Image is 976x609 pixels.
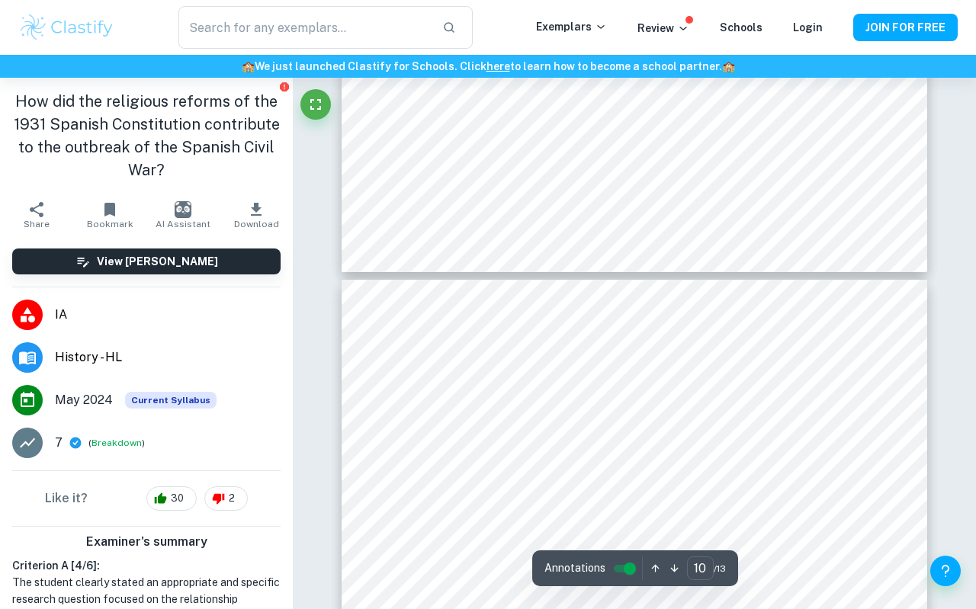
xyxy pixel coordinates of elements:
span: Bookmark [87,219,133,229]
h6: We just launched Clastify for Schools. Click to learn how to become a school partner. [3,58,973,75]
span: IA [55,306,281,324]
button: Help and Feedback [930,556,961,586]
p: Review [637,20,689,37]
span: History - HL [55,348,281,367]
span: Annotations [544,560,605,576]
span: / 13 [714,562,726,575]
h1: How did the religious reforms of the 1931 Spanish Constitution contribute to the outbreak of the ... [12,90,281,181]
p: Exemplars [536,18,607,35]
span: Current Syllabus [125,392,217,409]
button: View [PERSON_NAME] [12,248,281,274]
button: Breakdown [91,436,142,450]
span: May 2024 [55,391,113,409]
span: ( ) [88,436,145,450]
span: 2 [220,491,243,506]
div: This exemplar is based on the current syllabus. Feel free to refer to it for inspiration/ideas wh... [125,392,217,409]
button: AI Assistant [146,194,220,236]
p: 7 [55,434,63,452]
h6: View [PERSON_NAME] [97,253,218,270]
input: Search for any exemplars... [178,6,430,49]
button: Bookmark [73,194,146,236]
a: Schools [720,21,762,34]
img: Clastify logo [18,12,115,43]
img: AI Assistant [175,201,191,218]
h6: Like it? [45,489,88,508]
span: 🏫 [242,60,255,72]
button: Download [220,194,293,236]
div: 30 [146,486,197,511]
span: Share [24,219,50,229]
button: JOIN FOR FREE [853,14,958,41]
h6: Criterion A [ 4 / 6 ]: [12,557,281,574]
button: Fullscreen [300,89,331,120]
a: Login [793,21,823,34]
span: AI Assistant [156,219,210,229]
button: Report issue [278,81,290,92]
span: 30 [162,491,192,506]
span: 🏫 [722,60,735,72]
div: 2 [204,486,248,511]
span: Download [234,219,279,229]
a: here [486,60,510,72]
h6: Examiner's summary [6,533,287,551]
